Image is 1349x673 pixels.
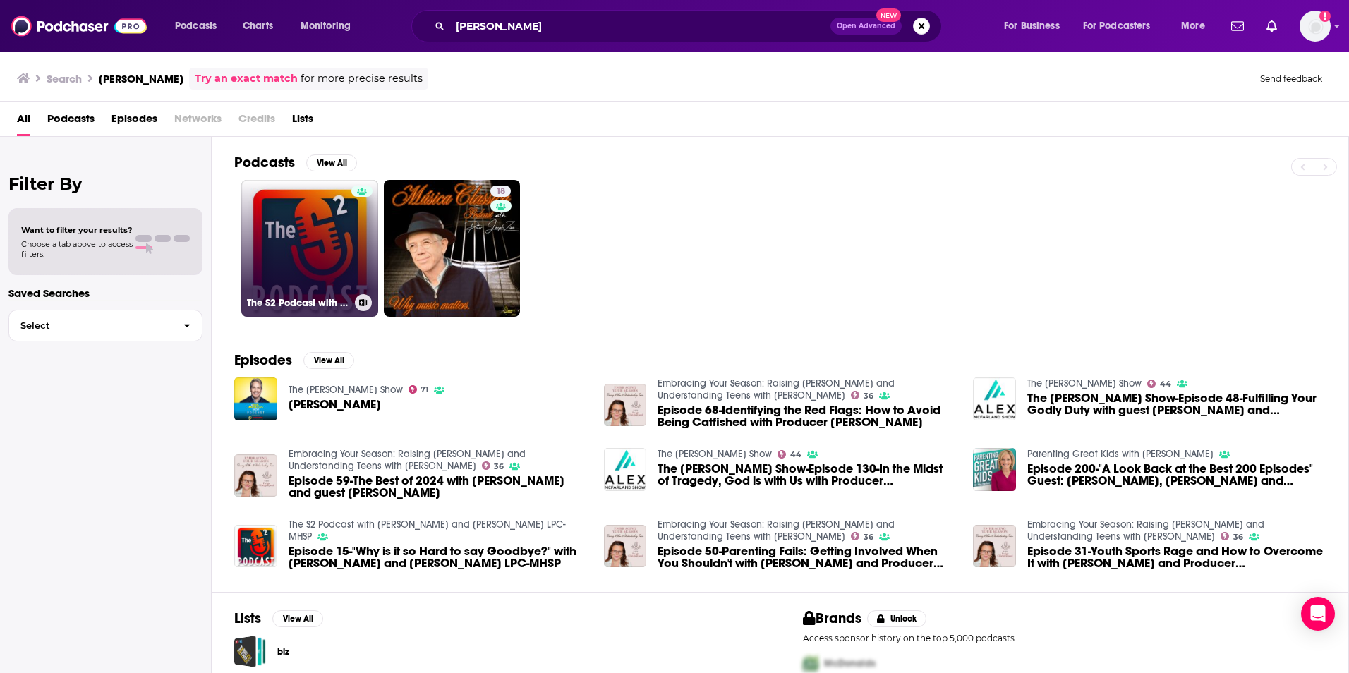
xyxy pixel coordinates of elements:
[1301,597,1335,631] div: Open Intercom Messenger
[306,154,357,171] button: View All
[658,545,956,569] span: Episode 50-Parenting Fails: Getting Involved When You Shouldn't with [PERSON_NAME] and Producer [...
[604,525,647,568] img: Episode 50-Parenting Fails: Getting Involved When You Shouldn't with Paige Clingenpeel and Produc...
[1004,16,1060,36] span: For Business
[289,399,381,411] a: Mike Segovia
[292,107,313,136] span: Lists
[301,16,351,36] span: Monitoring
[247,297,349,309] h3: The S2 Podcast with [PERSON_NAME] and [PERSON_NAME] LPC-MHSP
[289,519,566,542] a: The S2 Podcast with Mike Segovia and Sharon K. Ball LPC-MHSP
[1074,15,1171,37] button: open menu
[289,448,526,472] a: Embracing Your Season: Raising Littles and Understanding Teens with Paige Clingenpeel
[303,352,354,369] button: View All
[174,107,222,136] span: Networks
[1027,545,1326,569] a: Episode 31-Youth Sports Rage and How to Overcome It with Paige Clingenpeel and Producer Mike Segovia
[234,636,266,667] span: biz
[658,519,895,542] a: Embracing Your Season: Raising Littles and Understanding Teens with Paige Clingenpeel
[1027,392,1326,416] a: The Alex McFarland Show-Episode 48-Fulfilling Your Godly Duty with guest Mike Segovia and William...
[658,463,956,487] a: The Alex McFarland Show-Episode 130-In the Midst of Tragedy, God is with Us with Producer Mike Se...
[494,463,504,470] span: 36
[47,107,95,136] a: Podcasts
[243,16,273,36] span: Charts
[301,71,423,87] span: for more precise results
[604,448,647,491] a: The Alex McFarland Show-Episode 130-In the Midst of Tragedy, God is with Us with Producer Mike Se...
[234,15,282,37] a: Charts
[450,15,830,37] input: Search podcasts, credits, & more...
[234,377,277,420] img: Mike Segovia
[803,633,1326,643] p: Access sponsor history on the top 5,000 podcasts.
[99,72,183,85] h3: [PERSON_NAME]
[277,644,289,660] a: biz
[47,72,82,85] h3: Search
[289,475,587,499] span: Episode 59-The Best of 2024 with [PERSON_NAME] and guest [PERSON_NAME]
[790,451,801,458] span: 44
[421,387,428,393] span: 71
[289,399,381,411] span: [PERSON_NAME]
[1027,463,1326,487] span: Episode 200-"A Look Back at the Best 200 Episodes" Guest: [PERSON_NAME], [PERSON_NAME] and [PERSO...
[1319,11,1331,22] svg: Add a profile image
[803,610,861,627] h2: Brands
[234,154,357,171] a: PodcastsView All
[830,18,902,35] button: Open AdvancedNew
[994,15,1077,37] button: open menu
[272,610,323,627] button: View All
[111,107,157,136] a: Episodes
[658,404,956,428] span: Episode 68-Identifying the Red Flags: How to Avoid Being Catfished with Producer [PERSON_NAME]
[175,16,217,36] span: Podcasts
[234,610,261,627] h2: Lists
[837,23,895,30] span: Open Advanced
[425,10,955,42] div: Search podcasts, credits, & more...
[289,384,403,396] a: The Eric Metaxas Show
[11,13,147,40] img: Podchaser - Follow, Share and Rate Podcasts
[1027,545,1326,569] span: Episode 31-Youth Sports Rage and How to Overcome It with [PERSON_NAME] and Producer [PERSON_NAME]
[1171,15,1223,37] button: open menu
[9,321,172,330] span: Select
[234,454,277,497] img: Episode 59-The Best of 2024 with Paige Clingenpeel and guest Mike Segovia
[1027,463,1326,487] a: Episode 200-"A Look Back at the Best 200 Episodes" Guest: Dr. Meg Meeker, Mike Segovia and Jessic...
[973,377,1016,420] img: The Alex McFarland Show-Episode 48-Fulfilling Your Godly Duty with guest Mike Segovia and William...
[973,525,1016,568] img: Episode 31-Youth Sports Rage and How to Overcome It with Paige Clingenpeel and Producer Mike Segovia
[1300,11,1331,42] img: User Profile
[1083,16,1151,36] span: For Podcasters
[851,391,873,399] a: 36
[658,463,956,487] span: The [PERSON_NAME] Show-Episode 130-In the Midst of Tragedy, God is with Us with Producer [PERSON_...
[1256,73,1326,85] button: Send feedback
[234,351,292,369] h2: Episodes
[234,525,277,568] img: Episode 15-"Why is it so Hard to say Goodbye?" with Mike Segovia and Sharon K. Ball LPC-MHSP
[21,225,133,235] span: Want to filter your results?
[864,393,873,399] span: 36
[8,286,202,300] p: Saved Searches
[8,310,202,341] button: Select
[864,534,873,540] span: 36
[289,475,587,499] a: Episode 59-The Best of 2024 with Paige Clingenpeel and guest Mike Segovia
[1300,11,1331,42] span: Logged in as smacnaughton
[165,15,235,37] button: open menu
[604,384,647,427] img: Episode 68-Identifying the Red Flags: How to Avoid Being Catfished with Producer Mike Segovia
[876,8,902,22] span: New
[1181,16,1205,36] span: More
[17,107,30,136] a: All
[409,385,429,394] a: 71
[234,154,295,171] h2: Podcasts
[1027,519,1264,542] a: Embracing Your Season: Raising Littles and Understanding Teens with Paige Clingenpeel
[778,450,801,459] a: 44
[824,657,876,669] span: McDonalds
[8,174,202,194] h2: Filter By
[496,185,505,199] span: 18
[867,610,927,627] button: Unlock
[1226,14,1250,38] a: Show notifications dropdown
[289,545,587,569] a: Episode 15-"Why is it so Hard to say Goodbye?" with Mike Segovia and Sharon K. Ball LPC-MHSP
[1160,381,1171,387] span: 44
[289,545,587,569] span: Episode 15-"Why is it so Hard to say Goodbye?" with [PERSON_NAME] and [PERSON_NAME] LPC-MHSP
[851,532,873,540] a: 36
[482,461,504,470] a: 36
[658,448,772,460] a: The Alex McFarland Show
